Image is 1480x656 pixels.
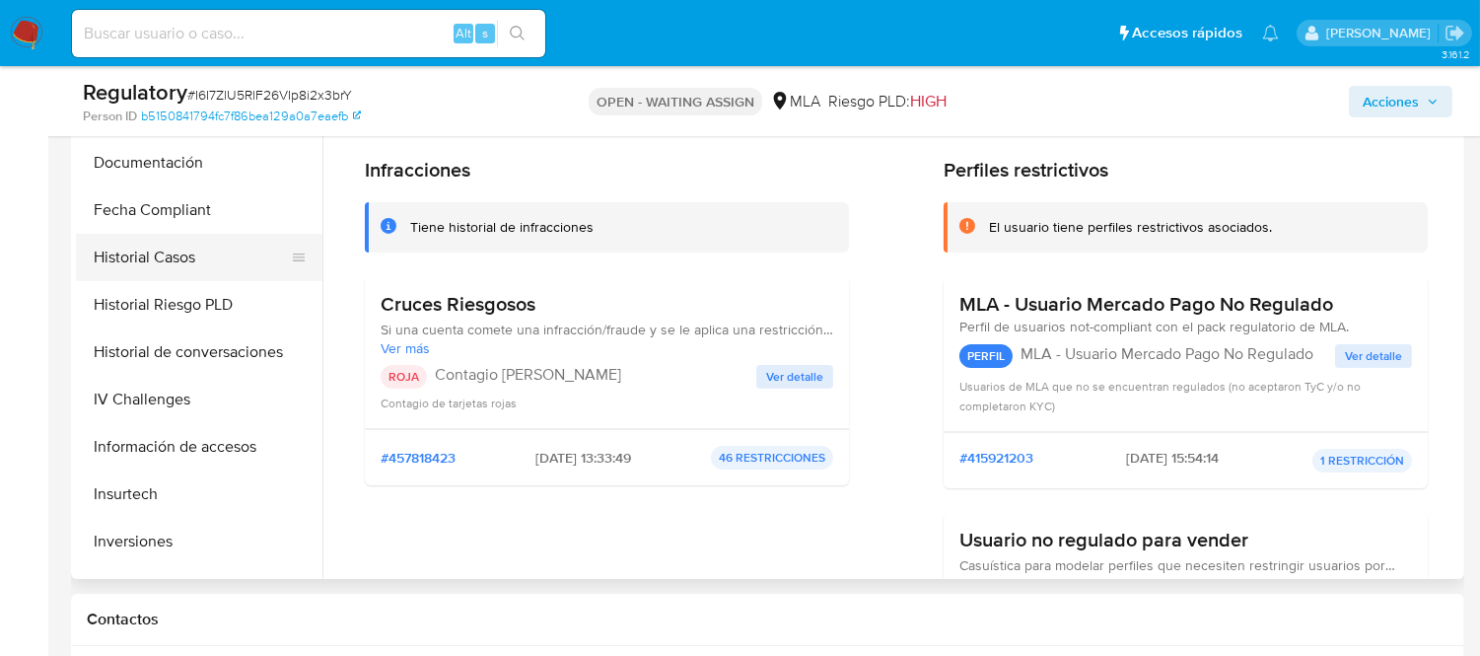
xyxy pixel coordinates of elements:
span: Alt [456,24,471,42]
button: Items [76,565,322,613]
b: Person ID [83,108,137,125]
span: HIGH [910,90,947,112]
button: search-icon [497,20,537,47]
span: Acciones [1363,86,1419,117]
button: Acciones [1349,86,1452,117]
button: Información de accesos [76,423,322,471]
span: Accesos rápidos [1132,23,1242,43]
p: OPEN - WAITING ASSIGN [589,88,762,115]
span: 3.161.2 [1442,46,1470,62]
button: IV Challenges [76,376,322,423]
a: b5150841794fc7f86bea129a0a7eaefb [141,108,361,125]
input: Buscar usuario o caso... [72,21,545,46]
button: Inversiones [76,518,322,565]
button: Documentación [76,139,322,186]
button: Historial de conversaciones [76,328,322,376]
p: zoe.breuer@mercadolibre.com [1326,24,1438,42]
button: Historial Casos [76,234,307,281]
b: Regulatory [83,76,187,108]
span: s [482,24,488,42]
a: Salir [1445,23,1465,43]
h1: Contactos [87,610,1448,629]
span: # I6I7ZlU5RlF26VIp8i2x3brY [187,85,352,105]
a: Notificaciones [1262,25,1279,41]
div: MLA [770,91,820,112]
button: Insurtech [76,471,322,518]
button: Fecha Compliant [76,186,322,234]
span: Riesgo PLD: [828,91,947,112]
button: Historial Riesgo PLD [76,281,322,328]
